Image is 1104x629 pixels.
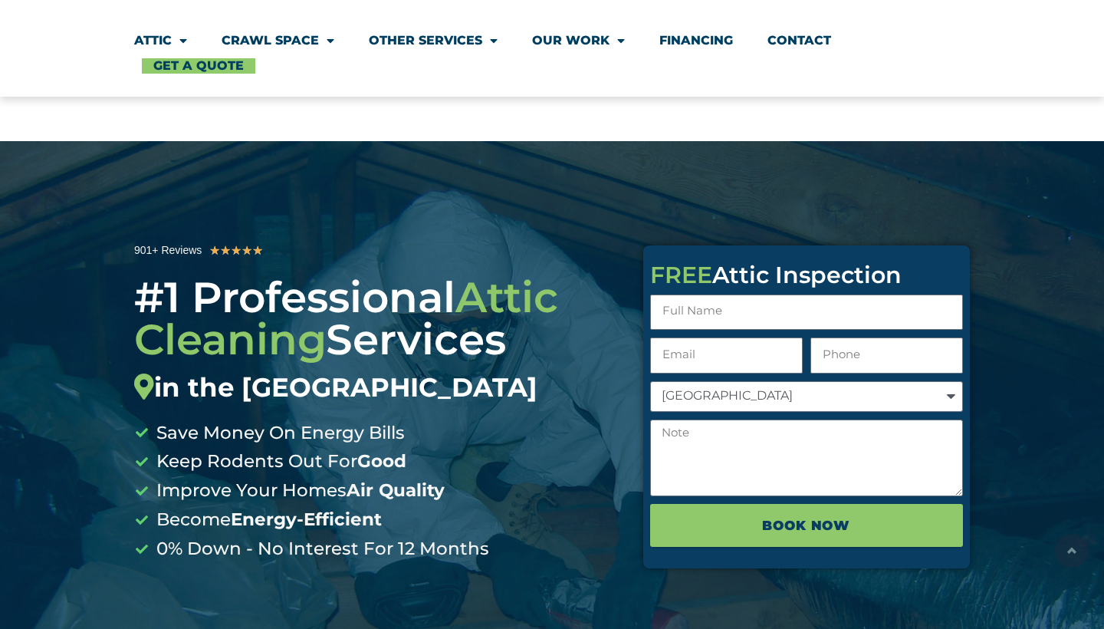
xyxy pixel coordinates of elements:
b: Air Quality [347,479,445,501]
span: BOOK NOW [762,512,850,538]
input: Email [650,338,803,374]
nav: Menu [134,23,970,74]
span: Improve Your Homes [153,476,445,506]
div: in the [GEOGRAPHIC_DATA] [134,372,620,403]
button: BOOK NOW [650,504,963,547]
span: Attic Cleaning [134,272,558,365]
div: 5/5 [209,241,263,261]
div: 901+ Reviews [134,242,202,259]
span: FREE [650,261,712,289]
i: ★ [220,241,231,261]
span: 0% Down - No Interest For 12 Months [153,535,489,564]
a: Our Work [532,23,625,58]
input: Only numbers and phone characters (#, -, *, etc) are accepted. [810,338,963,374]
i: ★ [242,241,252,261]
a: Crawl Space [222,23,334,58]
b: Good [357,450,406,472]
b: Energy-Efficient [231,509,382,530]
a: Other Services [369,23,498,58]
i: ★ [252,241,263,261]
i: ★ [209,241,220,261]
div: Attic Inspection [650,264,963,287]
div: #1 Professional Services [134,276,620,403]
span: Save Money On Energy Bills [153,419,405,448]
a: Financing [659,23,733,58]
span: Become [153,506,382,535]
span: Keep Rodents Out For [153,447,406,476]
a: Get A Quote [142,58,255,74]
input: Full Name [650,295,963,331]
a: Attic [134,23,187,58]
a: Contact [767,23,831,58]
i: ★ [231,241,242,261]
